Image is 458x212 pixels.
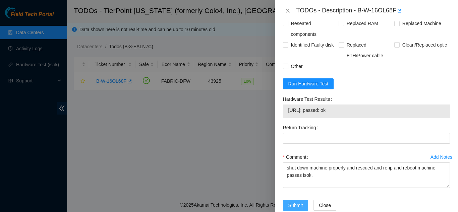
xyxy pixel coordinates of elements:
label: Return Tracking [283,122,321,133]
div: TODOs - Description - B-W-16OL68F [296,5,450,16]
input: Return Tracking [283,133,450,144]
button: Close [283,8,292,14]
span: Identified Faulty disk [288,40,337,50]
span: close [285,8,290,13]
span: Replaced RAM [344,18,381,29]
label: Hardware Test Results [283,94,335,104]
span: Run Hardware Test [288,80,329,87]
button: Close [313,200,336,211]
span: [URL]: passed: ok [288,107,445,114]
span: Replaced ETH/Power cable [344,40,394,61]
span: Submit [288,202,303,209]
span: Reseated components [288,18,339,40]
button: Submit [283,200,308,211]
span: Close [319,202,331,209]
span: Clean/Replaced optic [400,40,450,50]
textarea: Comment [283,162,450,188]
div: Add Notes [431,155,452,159]
label: Comment [283,152,311,162]
span: Replaced Machine [400,18,444,29]
button: Run Hardware Test [283,78,334,89]
span: Other [288,61,305,72]
button: Add Notes [430,152,453,162]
